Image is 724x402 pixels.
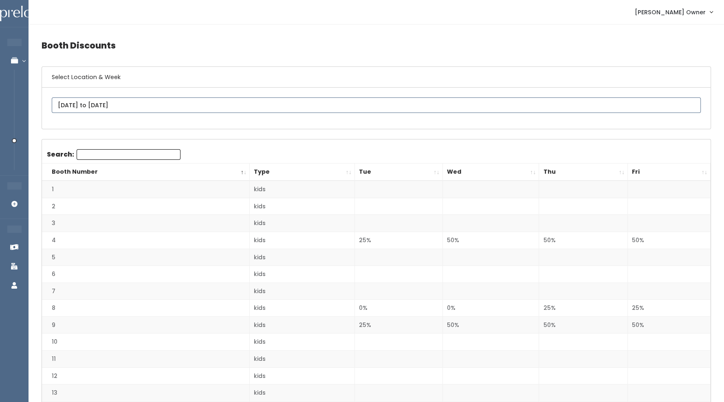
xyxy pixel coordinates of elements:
td: 2 [42,198,250,215]
input: Search: [77,149,180,160]
th: Wed: activate to sort column ascending [442,163,539,181]
td: 12 [42,367,250,384]
td: kids [250,181,355,198]
td: 9 [42,316,250,334]
td: kids [250,249,355,266]
th: Thu: activate to sort column ascending [539,163,628,181]
h6: Select Location & Week [42,67,711,88]
td: kids [250,283,355,300]
th: Booth Number: activate to sort column descending [42,163,250,181]
th: Type: activate to sort column ascending [250,163,355,181]
td: 0% [354,300,442,317]
th: Fri: activate to sort column ascending [628,163,711,181]
td: kids [250,316,355,334]
td: 10 [42,334,250,351]
td: 25% [354,316,442,334]
td: kids [250,300,355,317]
td: 5 [42,249,250,266]
td: kids [250,367,355,384]
td: 25% [354,232,442,249]
td: kids [250,266,355,283]
span: [PERSON_NAME] Owner [635,8,706,17]
td: 50% [628,316,711,334]
td: 50% [539,232,628,249]
td: 25% [628,300,711,317]
td: 50% [628,232,711,249]
td: 13 [42,384,250,402]
td: 3 [42,215,250,232]
td: 7 [42,283,250,300]
td: 50% [442,316,539,334]
td: kids [250,198,355,215]
td: kids [250,215,355,232]
td: 0% [442,300,539,317]
input: October 4 - October 10, 2025 [52,97,701,113]
td: kids [250,384,355,402]
td: 50% [442,232,539,249]
h4: Booth Discounts [42,34,711,57]
a: [PERSON_NAME] Owner [627,3,721,21]
td: 25% [539,300,628,317]
td: kids [250,351,355,368]
td: 4 [42,232,250,249]
td: 1 [42,181,250,198]
label: Search: [47,149,180,160]
td: kids [250,334,355,351]
td: 50% [539,316,628,334]
td: 8 [42,300,250,317]
td: 11 [42,351,250,368]
th: Tue: activate to sort column ascending [354,163,442,181]
td: kids [250,232,355,249]
td: 6 [42,266,250,283]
